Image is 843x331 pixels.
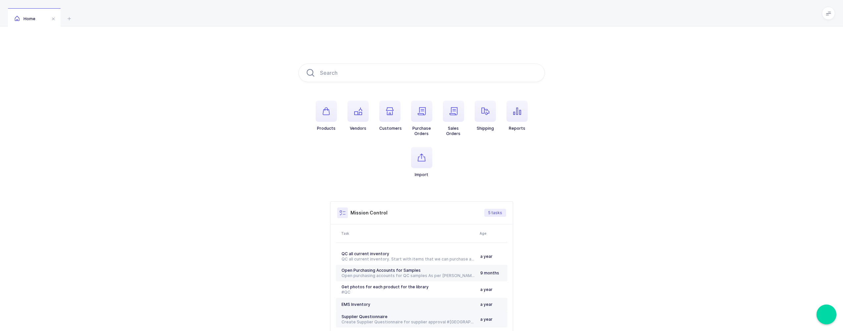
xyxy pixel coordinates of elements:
span: Home [15,16,35,21]
span: 9 months [480,270,499,275]
div: QC all current inventory. Start with items that we can purchase a sample from Schein. #[GEOGRAPHI... [342,257,475,262]
button: Shipping [475,101,496,131]
button: SalesOrders [443,101,464,136]
button: Reports [506,101,528,131]
button: Customers [379,101,402,131]
span: Get photos for each product for the library [342,284,429,289]
button: Vendors [347,101,369,131]
div: Task [341,231,476,236]
span: 5 tasks [488,210,502,215]
button: PurchaseOrders [411,101,432,136]
button: Products [316,101,337,131]
span: EMS Inventory [342,302,370,307]
span: a year [480,287,493,292]
span: a year [480,254,493,259]
span: Open Purchasing Accounts for Samples [342,268,421,273]
h3: Mission Control [350,210,388,216]
div: Open purchasing accounts for QC samples As per [PERSON_NAME], we had an account with [PERSON_NAME... [342,273,475,278]
button: Import [411,147,432,177]
div: Create Supplier Questionnaire for supplier approval #[GEOGRAPHIC_DATA] [342,319,475,325]
span: a year [480,317,493,322]
div: Age [480,231,505,236]
input: Search [298,64,545,82]
span: a year [480,302,493,307]
span: QC all current inventory [342,251,389,256]
div: #QC [342,290,475,295]
span: Supplier Questionnaire [342,314,388,319]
